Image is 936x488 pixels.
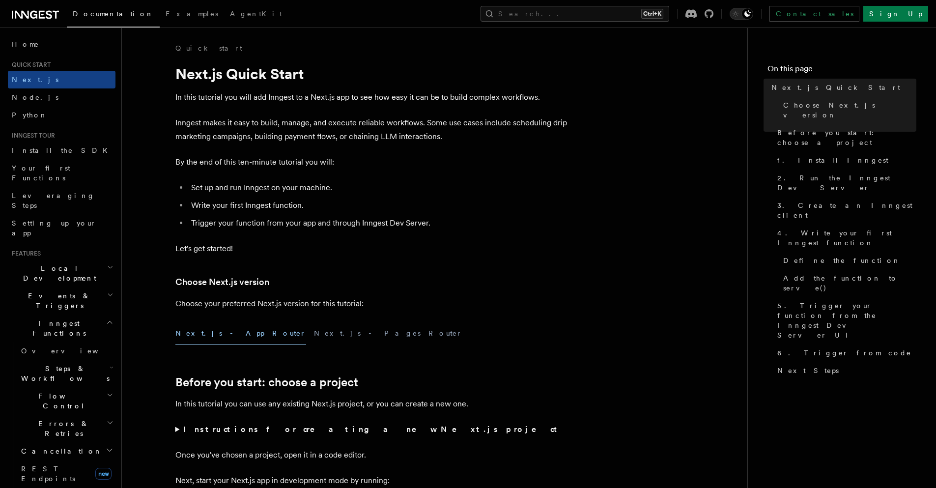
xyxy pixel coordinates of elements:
span: Node.js [12,93,58,101]
a: 6. Trigger from code [773,344,916,362]
a: Setting up your app [8,214,115,242]
p: By the end of this ten-minute tutorial you will: [175,155,568,169]
a: Python [8,106,115,124]
span: AgentKit [230,10,282,18]
span: Python [12,111,48,119]
span: Flow Control [17,391,107,411]
a: Before you start: choose a project [773,124,916,151]
p: Once you've chosen a project, open it in a code editor. [175,448,568,462]
span: 2. Run the Inngest Dev Server [777,173,916,193]
span: Events & Triggers [8,291,107,311]
a: Contact sales [769,6,859,22]
span: Next.js Quick Start [771,83,900,92]
a: 5. Trigger your function from the Inngest Dev Server UI [773,297,916,344]
kbd: Ctrl+K [641,9,663,19]
span: Inngest tour [8,132,55,140]
button: Next.js - Pages Router [314,322,462,344]
span: Overview [21,347,122,355]
span: Quick start [8,61,51,69]
h4: On this page [767,63,916,79]
span: Documentation [73,10,154,18]
span: 5. Trigger your function from the Inngest Dev Server UI [777,301,916,340]
span: Define the function [783,256,901,265]
span: Home [12,39,39,49]
span: REST Endpoints [21,465,75,483]
a: 1. Install Inngest [773,151,916,169]
li: Trigger your function from your app and through Inngest Dev Server. [188,216,568,230]
span: Next Steps [777,366,839,375]
p: Inngest makes it easy to build, manage, and execute reliable workflows. Some use cases include sc... [175,116,568,144]
button: Search...Ctrl+K [481,6,669,22]
button: Inngest Functions [8,315,115,342]
a: REST Endpointsnew [17,460,115,488]
span: 6. Trigger from code [777,348,911,358]
span: new [95,468,112,480]
span: Local Development [8,263,107,283]
a: Choose Next.js version [779,96,916,124]
p: Next, start your Next.js app in development mode by running: [175,474,568,488]
summary: Instructions for creating a new Next.js project [175,423,568,436]
button: Steps & Workflows [17,360,115,387]
p: In this tutorial you can use any existing Next.js project, or you can create a new one. [175,397,568,411]
a: 4. Write your first Inngest function [773,224,916,252]
a: Install the SDK [8,142,115,159]
span: Next.js [12,76,58,84]
a: Your first Functions [8,159,115,187]
button: Flow Control [17,387,115,415]
a: Choose Next.js version [175,275,269,289]
span: Inngest Functions [8,318,106,338]
span: Before you start: choose a project [777,128,916,147]
p: In this tutorial you will add Inngest to a Next.js app to see how easy it can be to build complex... [175,90,568,104]
a: Quick start [175,43,242,53]
a: Define the function [779,252,916,269]
span: Choose Next.js version [783,100,916,120]
button: Events & Triggers [8,287,115,315]
a: Next.js [8,71,115,88]
a: Next.js Quick Start [767,79,916,96]
p: Choose your preferred Next.js version for this tutorial: [175,297,568,311]
a: Next Steps [773,362,916,379]
a: AgentKit [224,3,288,27]
button: Cancellation [17,442,115,460]
span: Setting up your app [12,219,96,237]
li: Write your first Inngest function. [188,199,568,212]
button: Errors & Retries [17,415,115,442]
a: Overview [17,342,115,360]
button: Local Development [8,259,115,287]
a: Node.js [8,88,115,106]
span: Errors & Retries [17,419,107,438]
a: Home [8,35,115,53]
span: Cancellation [17,446,102,456]
span: Your first Functions [12,164,70,182]
span: 1. Install Inngest [777,155,888,165]
span: Install the SDK [12,146,113,154]
a: Add the function to serve() [779,269,916,297]
strong: Instructions for creating a new Next.js project [183,425,561,434]
p: Let's get started! [175,242,568,256]
a: Leveraging Steps [8,187,115,214]
a: 3. Create an Inngest client [773,197,916,224]
span: Steps & Workflows [17,364,110,383]
a: Documentation [67,3,160,28]
button: Toggle dark mode [730,8,753,20]
span: Leveraging Steps [12,192,95,209]
a: 2. Run the Inngest Dev Server [773,169,916,197]
h1: Next.js Quick Start [175,65,568,83]
span: Add the function to serve() [783,273,916,293]
li: Set up and run Inngest on your machine. [188,181,568,195]
button: Next.js - App Router [175,322,306,344]
span: 3. Create an Inngest client [777,201,916,220]
span: 4. Write your first Inngest function [777,228,916,248]
a: Before you start: choose a project [175,375,358,389]
span: Features [8,250,41,258]
a: Sign Up [863,6,928,22]
span: Examples [166,10,218,18]
a: Examples [160,3,224,27]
